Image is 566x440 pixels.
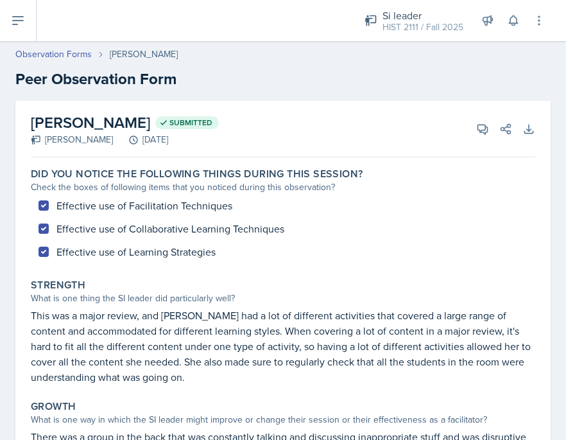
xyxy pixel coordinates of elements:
[15,48,92,61] a: Observation Forms
[31,168,363,180] label: Did you notice the following things during this session?
[31,292,535,305] div: What is one thing the SI leader did particularly well?
[31,279,85,292] label: Strength
[31,413,535,427] div: What is one way in which the SI leader might improve or change their session or their effectivene...
[31,111,219,134] h2: [PERSON_NAME]
[110,48,178,61] div: [PERSON_NAME]
[382,8,463,23] div: Si leader
[113,133,168,146] div: [DATE]
[382,21,463,34] div: HIST 2111 / Fall 2025
[15,67,551,91] h2: Peer Observation Form
[31,308,535,385] p: This was a major review, and [PERSON_NAME] had a lot of different activities that covered a large...
[31,133,113,146] div: [PERSON_NAME]
[31,400,76,413] label: Growth
[169,118,212,128] span: Submitted
[31,180,535,194] div: Check the boxes of following items that you noticed during this observation?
